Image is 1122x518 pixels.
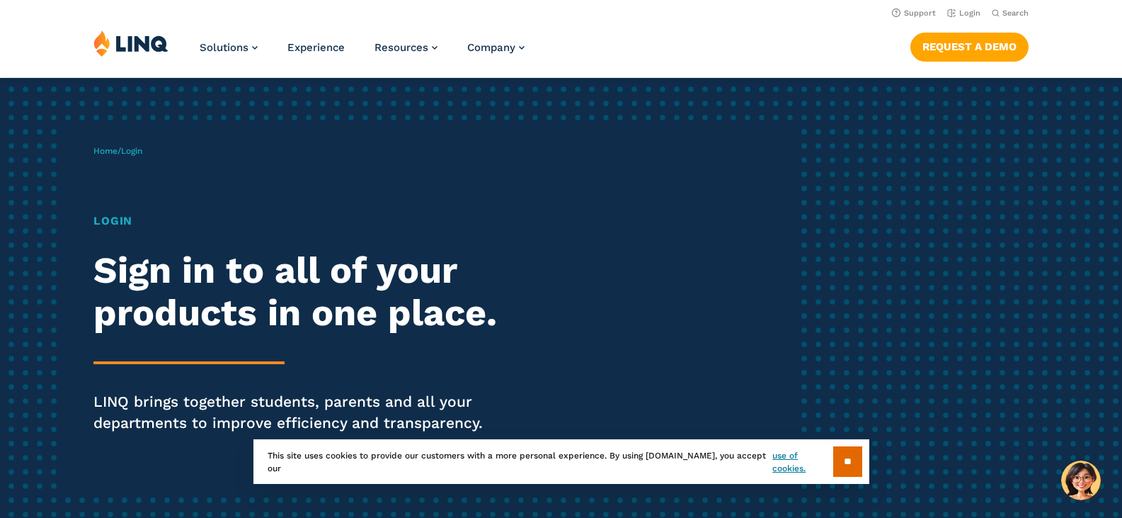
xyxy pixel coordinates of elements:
span: / [93,146,142,156]
img: LINQ | K‑12 Software [93,30,168,57]
a: Experience [287,41,345,54]
button: Open Search Bar [992,8,1029,18]
span: Solutions [200,41,248,54]
span: Resources [374,41,428,54]
a: Support [892,9,936,18]
button: Hello, have a question? Let’s chat. [1061,461,1101,500]
a: Company [467,41,525,54]
span: Login [121,146,142,156]
span: Company [467,41,515,54]
a: Resources [374,41,437,54]
span: Search [1002,9,1029,18]
div: This site uses cookies to provide our customers with a more personal experience. By using [DOMAIN... [253,439,869,484]
a: Solutions [200,41,258,54]
p: LINQ brings together students, parents and all your departments to improve efficiency and transpa... [93,391,526,434]
h2: Sign in to all of your products in one place. [93,249,526,334]
a: Home [93,146,118,156]
h1: Login [93,213,526,230]
nav: Primary Navigation [200,30,525,77]
a: Request a Demo [910,33,1029,61]
nav: Button Navigation [910,30,1029,61]
a: use of cookies. [772,449,832,475]
a: Login [947,9,980,18]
